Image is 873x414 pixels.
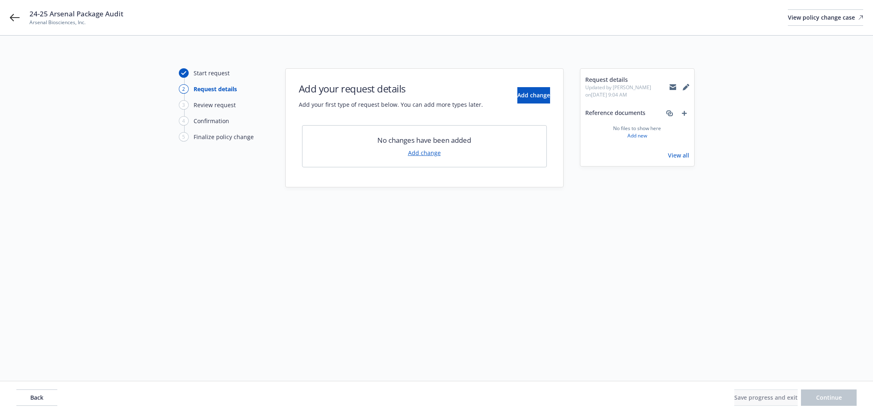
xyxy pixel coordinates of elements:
[788,10,863,25] div: View policy change case
[179,132,189,142] div: 5
[734,389,798,406] button: Save progress and exit
[788,9,863,26] a: View policy change case
[299,82,483,95] h1: Add your request details
[29,9,123,19] span: 24-25 Arsenal Package Audit
[665,108,674,118] a: associate
[613,125,661,132] span: No files to show here
[194,85,237,93] div: Request details
[627,132,647,139] a: Add new
[179,116,189,126] div: 4
[585,75,670,84] span: Request details
[179,84,189,94] div: 2
[194,101,236,109] div: Review request
[377,135,471,145] span: No changes have been added
[194,117,229,125] div: Confirmation
[16,389,57,406] button: Back
[801,389,857,406] button: Continue
[299,100,483,109] span: Add your first type of request below. You can add more types later.
[29,19,123,26] span: Arsenal Biosciences, Inc.
[194,69,230,77] div: Start request
[408,148,441,157] a: Add change
[517,87,550,103] button: Add change
[734,394,798,401] span: Save progress and exit
[679,108,689,118] a: add
[517,91,550,99] span: Add change
[668,151,689,160] a: View all
[585,108,645,118] span: Reference documents
[585,84,670,99] span: Updated by [PERSON_NAME] on [DATE] 9:04 AM
[179,100,189,110] div: 3
[194,133,254,141] div: Finalize policy change
[30,394,43,401] span: Back
[816,394,842,401] span: Continue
